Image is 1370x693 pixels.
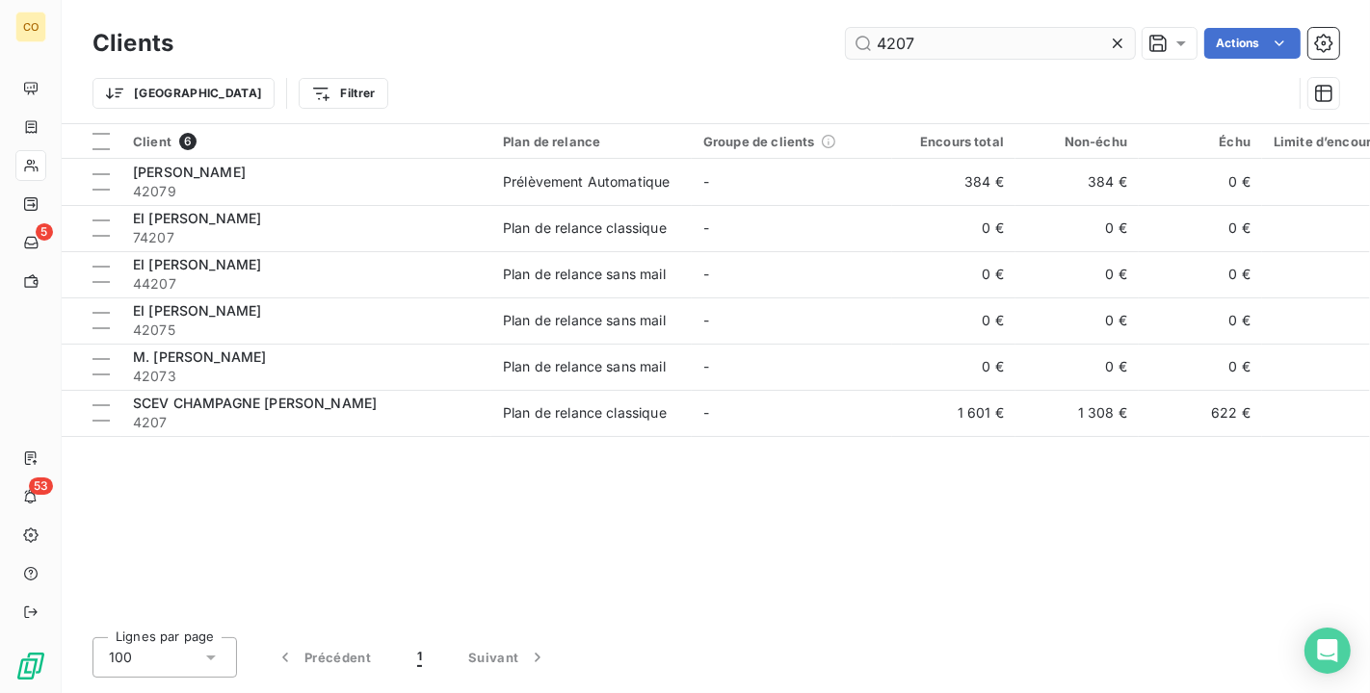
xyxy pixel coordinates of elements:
td: 0 € [1015,344,1139,390]
span: - [703,173,709,190]
td: 0 € [1139,205,1262,251]
button: Précédent [252,637,394,678]
div: Open Intercom Messenger [1304,628,1351,674]
span: 42075 [133,321,480,340]
td: 384 € [892,159,1015,205]
td: 0 € [892,297,1015,344]
div: Plan de relance classique [503,218,667,238]
span: - [703,404,709,421]
span: 6 [179,133,197,150]
td: 0 € [1139,251,1262,297]
div: Non-échu [1027,134,1127,149]
button: Suivant [445,637,570,678]
div: Plan de relance classique [503,403,667,423]
img: Logo LeanPay [15,651,46,681]
span: M. [PERSON_NAME] [133,348,266,365]
span: - [703,312,709,328]
td: 0 € [892,251,1015,297]
span: 74207 [133,228,480,247]
td: 0 € [1015,297,1139,344]
span: - [703,219,709,236]
div: Plan de relance [503,134,680,149]
span: 5 [36,223,53,241]
div: Échu [1150,134,1251,149]
span: Groupe de clients [703,134,815,149]
input: Rechercher [846,28,1135,59]
button: Filtrer [299,78,387,109]
span: Client [133,134,171,149]
span: [PERSON_NAME] [133,164,246,180]
span: 1 [417,648,422,667]
span: - [703,266,709,282]
a: 5 [15,227,45,258]
div: Plan de relance sans mail [503,265,666,284]
td: 622 € [1139,390,1262,436]
button: 1 [394,637,445,678]
div: Prélèvement Automatique [503,172,670,192]
div: Encours total [904,134,1004,149]
span: SCEV CHAMPAGNE [PERSON_NAME] [133,395,377,411]
button: Actions [1204,28,1301,59]
td: 1 601 € [892,390,1015,436]
button: [GEOGRAPHIC_DATA] [92,78,275,109]
td: 0 € [1139,297,1262,344]
span: - [703,358,709,374]
span: 100 [109,648,132,667]
span: 42073 [133,367,480,386]
td: 0 € [1015,205,1139,251]
span: EI [PERSON_NAME] [133,302,261,319]
span: 53 [29,477,53,495]
td: 384 € [1015,159,1139,205]
span: EI [PERSON_NAME] [133,210,261,226]
div: Plan de relance sans mail [503,357,666,376]
span: 4207 [133,413,480,432]
span: EI [PERSON_NAME] [133,256,261,272]
td: 0 € [1139,159,1262,205]
h3: Clients [92,26,173,61]
span: 42079 [133,182,480,201]
td: 0 € [1015,251,1139,297]
td: 0 € [1139,344,1262,390]
span: 44207 [133,274,480,294]
div: CO [15,12,46,42]
td: 1 308 € [1015,390,1139,436]
td: 0 € [892,205,1015,251]
td: 0 € [892,344,1015,390]
div: Plan de relance sans mail [503,311,666,330]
